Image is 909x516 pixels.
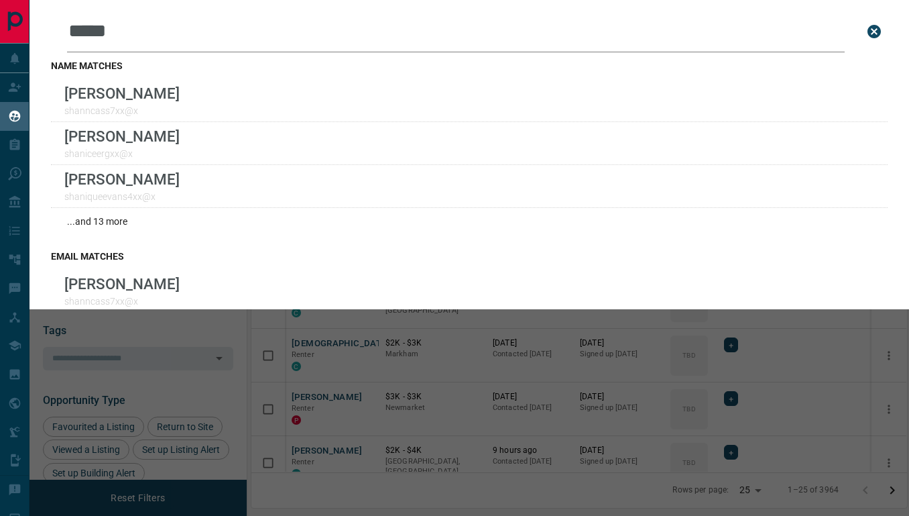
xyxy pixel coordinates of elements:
[64,127,180,145] p: [PERSON_NAME]
[51,60,888,71] h3: name matches
[64,85,180,102] p: [PERSON_NAME]
[64,296,180,307] p: shanncass7xx@x
[51,208,888,235] div: ...and 13 more
[64,191,180,202] p: shaniqueevans4xx@x
[64,170,180,188] p: [PERSON_NAME]
[861,18,888,45] button: close search bar
[64,275,180,293] p: [PERSON_NAME]
[64,105,180,116] p: shanncass7xx@x
[64,148,180,159] p: shaniceergxx@x
[51,251,888,262] h3: email matches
